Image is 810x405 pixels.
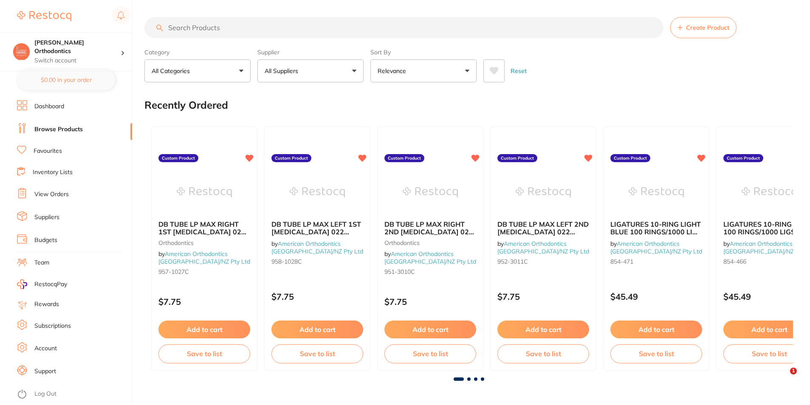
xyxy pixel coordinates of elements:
[158,321,250,338] button: Add to cart
[34,147,62,155] a: Favourites
[34,190,69,199] a: View Orders
[790,368,797,374] span: 1
[257,59,364,82] button: All Suppliers
[33,168,73,177] a: Inventory Lists
[497,344,589,363] button: Save to list
[497,258,589,265] small: 952-3011C
[773,368,793,388] iframe: Intercom live chat
[34,322,71,330] a: Subscriptions
[384,250,476,265] a: American Orthodontics [GEOGRAPHIC_DATA]/NZ Pty Ltd
[384,297,476,307] p: $7.75
[17,6,71,26] a: Restocq Logo
[610,154,650,163] label: Custom Product
[34,390,56,398] a: Log Out
[265,67,302,75] p: All Suppliers
[17,11,71,21] img: Restocq Logo
[497,240,589,255] a: American Orthodontics [GEOGRAPHIC_DATA]/NZ Pty Ltd
[610,344,702,363] button: Save to list
[271,240,363,255] a: American Orthodontics [GEOGRAPHIC_DATA]/NZ Pty Ltd
[403,171,458,214] img: DB TUBE LP MAX RIGHT 2ND MOLAR 022 CAST NON-CONV TQ=-14 R=5 3.2MM W/HOOK MR PAD
[271,240,363,255] span: by
[34,259,49,267] a: Team
[610,240,702,255] span: by
[144,48,251,56] label: Category
[158,297,250,307] p: $7.75
[271,154,311,163] label: Custom Product
[497,154,537,163] label: Custom Product
[17,70,115,90] button: $0.00 in your order
[34,300,59,309] a: Rewards
[177,171,232,214] img: DB TUBE LP MAX RIGHT 1ST MOLAR 022 CAST NON-CONV TQ=-14 R=10 4.5MM W/HOOK MR PAD
[723,154,763,163] label: Custom Product
[144,17,663,38] input: Search Products
[13,43,30,60] img: Harris Orthodontics
[271,258,363,265] small: 958-1028C
[384,239,476,246] small: orthodontics
[158,239,250,246] small: orthodontics
[158,250,250,265] a: American Orthodontics [GEOGRAPHIC_DATA]/NZ Pty Ltd
[610,321,702,338] button: Add to cart
[610,240,702,255] a: American Orthodontics [GEOGRAPHIC_DATA]/NZ Pty Ltd
[610,220,702,236] b: LIGATURES 10-RING LIGHT BLUE 100 RINGS/1000 LIGS PER PKG
[271,220,363,236] b: DB TUBE LP MAX LEFT 1ST MOLAR 022 CAST NON-CONV TQ=-14 R=10 4.5MM W/HOOK MR PAD
[610,258,702,265] small: 854-471
[384,321,476,338] button: Add to cart
[384,268,476,275] small: 951-3010C
[17,279,67,289] a: RestocqPay
[158,220,250,236] b: DB TUBE LP MAX RIGHT 1ST MOLAR 022 CAST NON-CONV TQ=-14 R=10 4.5MM W/HOOK MR PAD
[516,171,571,214] img: DB TUBE LP MAX LEFT 2ND MOLAR 022 CAST NON-CONV TQ=-14 R=5 3.2MM W/HOOK MR PAD
[508,59,529,82] button: Reset
[271,292,363,301] p: $7.75
[34,39,121,55] h4: Harris Orthodontics
[17,388,130,401] button: Log Out
[670,17,737,38] button: Create Product
[497,240,589,255] span: by
[384,154,424,163] label: Custom Product
[629,171,684,214] img: LIGATURES 10-RING LIGHT BLUE 100 RINGS/1000 LIGS PER PKG
[370,59,477,82] button: Relevance
[384,344,476,363] button: Save to list
[34,56,121,65] p: Switch account
[34,125,83,134] a: Browse Products
[271,321,363,338] button: Add to cart
[158,268,250,275] small: 957-1027C
[34,280,67,289] span: RestocqPay
[686,24,729,31] span: Create Product
[370,48,477,56] label: Sort By
[384,250,476,265] span: by
[34,102,64,111] a: Dashboard
[34,344,57,353] a: Account
[34,213,59,222] a: Suppliers
[384,220,476,236] b: DB TUBE LP MAX RIGHT 2ND MOLAR 022 CAST NON-CONV TQ=-14 R=5 3.2MM W/HOOK MR PAD
[144,59,251,82] button: All Categories
[144,99,228,111] h2: Recently Ordered
[17,279,27,289] img: RestocqPay
[378,67,409,75] p: Relevance
[497,292,589,301] p: $7.75
[497,321,589,338] button: Add to cart
[610,292,702,301] p: $45.49
[152,67,193,75] p: All Categories
[34,367,56,376] a: Support
[271,344,363,363] button: Save to list
[158,154,198,163] label: Custom Product
[158,250,250,265] span: by
[290,171,345,214] img: DB TUBE LP MAX LEFT 1ST MOLAR 022 CAST NON-CONV TQ=-14 R=10 4.5MM W/HOOK MR PAD
[257,48,364,56] label: Supplier
[497,220,589,236] b: DB TUBE LP MAX LEFT 2ND MOLAR 022 CAST NON-CONV TQ=-14 R=5 3.2MM W/HOOK MR PAD
[158,344,250,363] button: Save to list
[34,236,57,245] a: Budgets
[742,171,797,214] img: LIGATURES 10-RING NAVY 100 RINGS/1000 LIGS PER PKG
